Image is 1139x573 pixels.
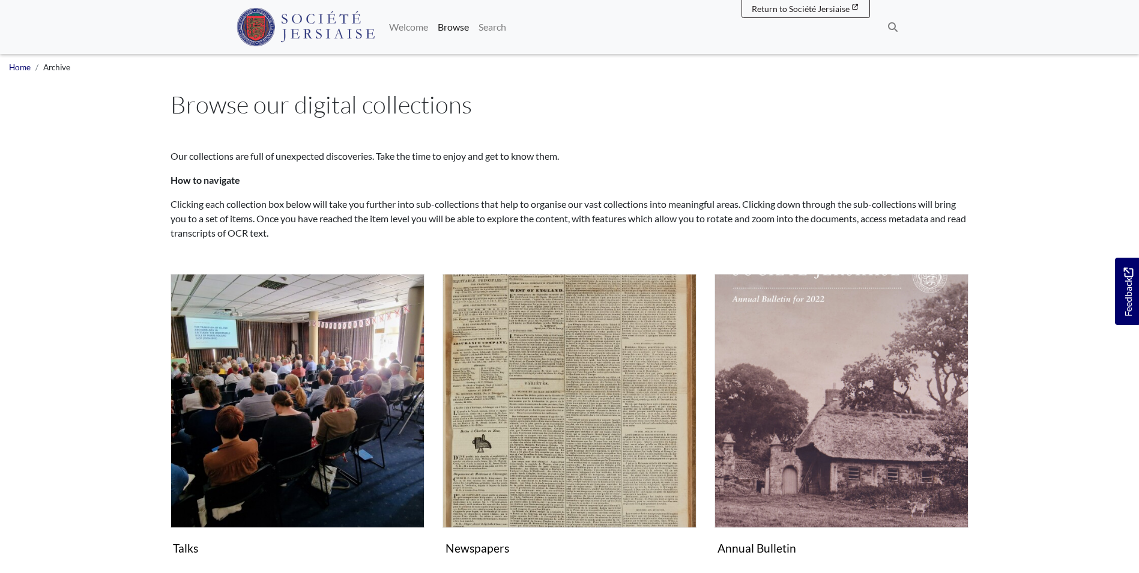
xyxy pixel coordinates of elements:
p: Clicking each collection box below will take you further into sub-collections that help to organi... [171,197,969,240]
a: Talks Talks [171,274,424,560]
a: Annual Bulletin Annual Bulletin [715,274,968,560]
p: Our collections are full of unexpected discoveries. Take the time to enjoy and get to know them. [171,149,969,163]
h1: Browse our digital collections [171,90,969,119]
span: Return to Société Jersiaise [752,4,850,14]
a: Would you like to provide feedback? [1115,258,1139,325]
img: Société Jersiaise [237,8,375,46]
span: Feedback [1121,268,1135,317]
span: Archive [43,62,70,72]
img: Newspapers [443,274,696,528]
a: Browse [433,15,474,39]
a: Newspapers Newspapers [443,274,696,560]
a: Société Jersiaise logo [237,5,375,49]
strong: How to navigate [171,174,240,186]
img: Annual Bulletin [715,274,968,528]
a: Welcome [384,15,433,39]
img: Talks [171,274,424,528]
a: Home [9,62,31,72]
a: Search [474,15,511,39]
